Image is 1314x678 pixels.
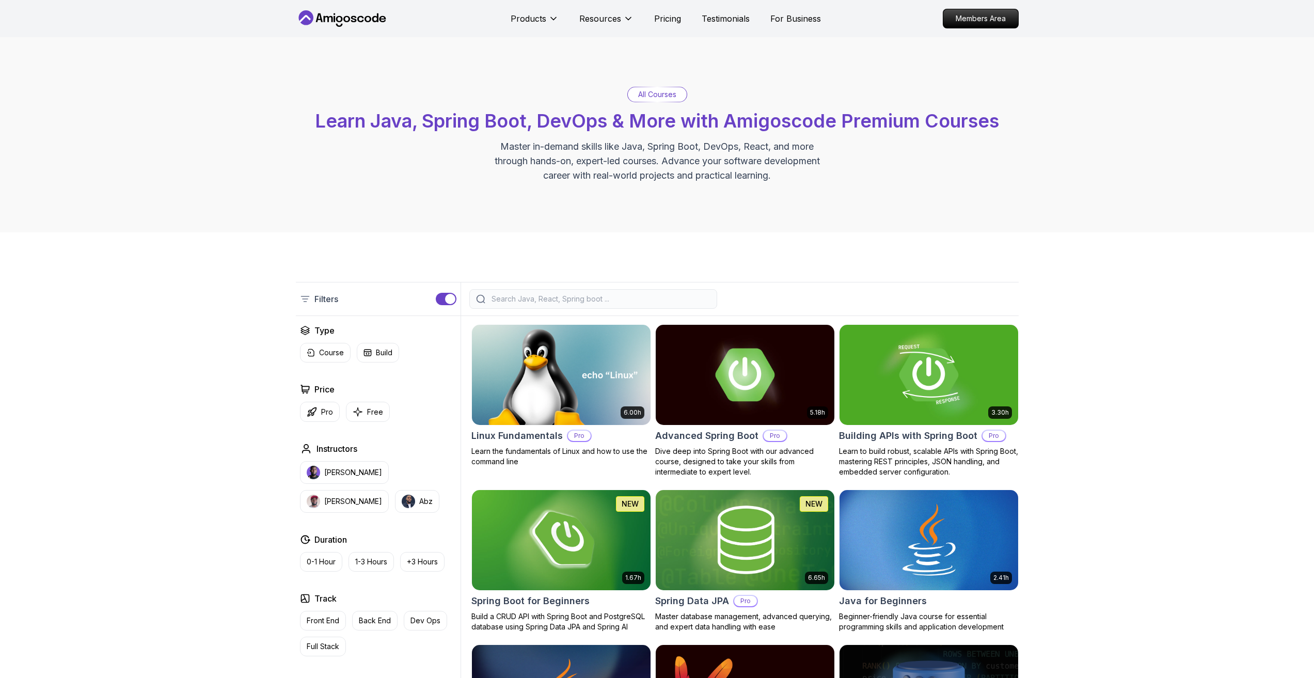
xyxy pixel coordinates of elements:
[307,616,339,626] p: Front End
[410,616,440,626] p: Dev Ops
[300,490,389,513] button: instructor img[PERSON_NAME]
[702,12,750,25] a: Testimonials
[734,596,757,606] p: Pro
[622,499,639,509] p: NEW
[300,402,340,422] button: Pro
[300,552,342,572] button: 0-1 Hour
[402,495,415,508] img: instructor img
[307,495,320,508] img: instructor img
[400,552,445,572] button: +3 Hours
[407,557,438,567] p: +3 Hours
[355,557,387,567] p: 1-3 Hours
[472,325,651,425] img: Linux Fundamentals card
[376,348,392,358] p: Build
[314,533,347,546] h2: Duration
[489,294,710,304] input: Search Java, React, Spring boot ...
[624,408,641,417] p: 6.00h
[471,446,651,467] p: Learn the fundamentals of Linux and how to use the command line
[419,496,433,507] p: Abz
[840,325,1018,425] img: Building APIs with Spring Boot card
[654,12,681,25] a: Pricing
[352,611,398,630] button: Back End
[471,490,651,632] a: Spring Boot for Beginners card1.67hNEWSpring Boot for BeginnersBuild a CRUD API with Spring Boot ...
[840,490,1018,590] img: Java for Beginners card
[319,348,344,358] p: Course
[511,12,546,25] p: Products
[655,490,835,632] a: Spring Data JPA card6.65hNEWSpring Data JPAProMaster database management, advanced querying, and ...
[307,557,336,567] p: 0-1 Hour
[324,496,382,507] p: [PERSON_NAME]
[324,467,382,478] p: [PERSON_NAME]
[349,552,394,572] button: 1-3 Hours
[357,343,399,362] button: Build
[655,611,835,632] p: Master database management, advanced querying, and expert data handling with ease
[321,407,333,417] p: Pro
[472,490,651,590] img: Spring Boot for Beginners card
[307,466,320,479] img: instructor img
[764,431,786,441] p: Pro
[315,109,999,132] span: Learn Java, Spring Boot, DevOps & More with Amigoscode Premium Courses
[300,637,346,656] button: Full Stack
[770,12,821,25] a: For Business
[314,324,335,337] h2: Type
[471,429,563,443] h2: Linux Fundamentals
[839,429,977,443] h2: Building APIs with Spring Boot
[655,446,835,477] p: Dive deep into Spring Boot with our advanced course, designed to take your skills from intermedia...
[484,139,831,183] p: Master in-demand skills like Java, Spring Boot, DevOps, React, and more through hands-on, expert-...
[300,611,346,630] button: Front End
[638,89,676,100] p: All Courses
[655,324,835,477] a: Advanced Spring Boot card5.18hAdvanced Spring BootProDive deep into Spring Boot with our advanced...
[367,407,383,417] p: Free
[471,324,651,467] a: Linux Fundamentals card6.00hLinux FundamentalsProLearn the fundamentals of Linux and how to use t...
[991,408,1009,417] p: 3.30h
[314,592,337,605] h2: Track
[316,443,357,455] h2: Instructors
[568,431,591,441] p: Pro
[346,402,390,422] button: Free
[579,12,634,33] button: Resources
[839,490,1019,632] a: Java for Beginners card2.41hJava for BeginnersBeginner-friendly Java course for essential program...
[655,594,729,608] h2: Spring Data JPA
[808,574,825,582] p: 6.65h
[983,431,1005,441] p: Pro
[839,324,1019,477] a: Building APIs with Spring Boot card3.30hBuilding APIs with Spring BootProLearn to build robust, s...
[471,594,590,608] h2: Spring Boot for Beginners
[359,616,391,626] p: Back End
[943,9,1019,28] a: Members Area
[839,611,1019,632] p: Beginner-friendly Java course for essential programming skills and application development
[839,446,1019,477] p: Learn to build robust, scalable APIs with Spring Boot, mastering REST principles, JSON handling, ...
[314,383,335,396] h2: Price
[839,594,927,608] h2: Java for Beginners
[625,574,641,582] p: 1.67h
[655,429,758,443] h2: Advanced Spring Boot
[656,490,834,590] img: Spring Data JPA card
[511,12,559,33] button: Products
[943,9,1018,28] p: Members Area
[993,574,1009,582] p: 2.41h
[307,641,339,652] p: Full Stack
[805,499,822,509] p: NEW
[404,611,447,630] button: Dev Ops
[810,408,825,417] p: 5.18h
[300,461,389,484] button: instructor img[PERSON_NAME]
[471,611,651,632] p: Build a CRUD API with Spring Boot and PostgreSQL database using Spring Data JPA and Spring AI
[300,343,351,362] button: Course
[395,490,439,513] button: instructor imgAbz
[656,325,834,425] img: Advanced Spring Boot card
[314,293,338,305] p: Filters
[579,12,621,25] p: Resources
